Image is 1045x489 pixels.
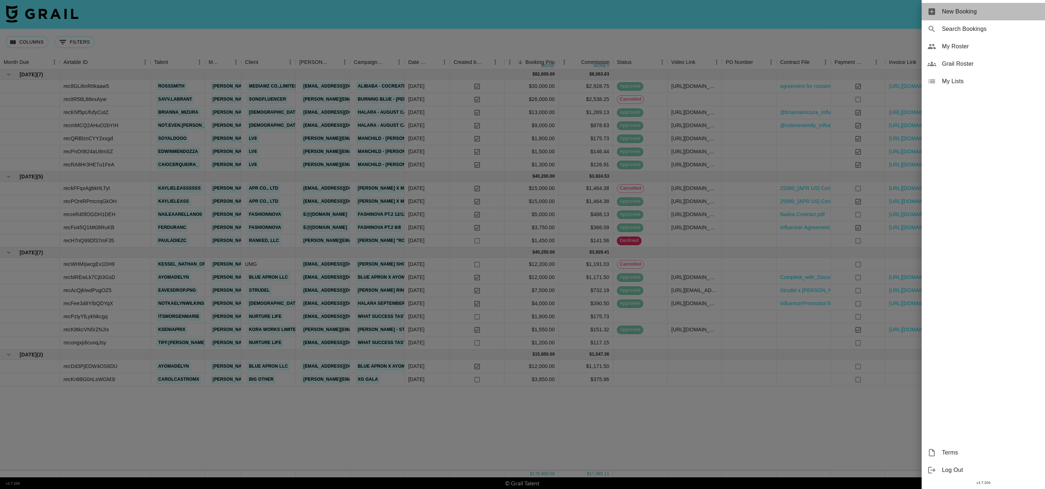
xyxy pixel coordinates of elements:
span: New Booking [942,7,1039,16]
span: My Lists [942,77,1039,86]
span: Terms [942,448,1039,457]
span: Grail Roster [942,60,1039,68]
div: Grail Roster [922,55,1045,73]
div: v 1.7.106 [922,479,1045,486]
span: Search Bookings [942,25,1039,33]
span: Log Out [942,466,1039,474]
div: Log Out [922,461,1045,479]
span: My Roster [942,42,1039,51]
div: Terms [922,444,1045,461]
div: New Booking [922,3,1045,20]
div: Search Bookings [922,20,1045,38]
div: My Roster [922,38,1045,55]
div: My Lists [922,73,1045,90]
